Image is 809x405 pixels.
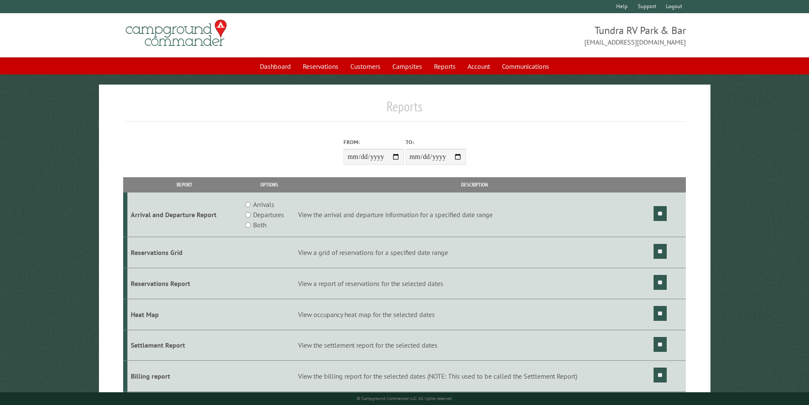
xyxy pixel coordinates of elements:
[127,361,242,392] td: Billing report
[297,193,652,237] td: View the arrival and departure information for a specified date range
[297,299,652,330] td: View occupancy heat map for the selected dates
[255,58,296,74] a: Dashboard
[298,58,344,74] a: Reservations
[406,138,466,146] label: To:
[297,268,652,299] td: View a report of reservations for the selected dates
[127,299,242,330] td: Heat Map
[253,199,274,210] label: Arrivals
[345,58,386,74] a: Customers
[127,237,242,268] td: Reservations Grid
[127,177,242,192] th: Report
[462,58,495,74] a: Account
[297,177,652,192] th: Description
[497,58,554,74] a: Communications
[429,58,461,74] a: Reports
[357,396,453,401] small: © Campground Commander LLC. All rights reserved.
[297,237,652,268] td: View a grid of reservations for a specified date range
[344,138,404,146] label: From:
[241,177,296,192] th: Options
[405,23,686,47] span: Tundra RV Park & Bar [EMAIL_ADDRESS][DOMAIN_NAME]
[127,330,242,361] td: Settlement Report
[123,17,229,50] img: Campground Commander
[123,98,686,122] h1: Reports
[297,361,652,392] td: View the billing report for the selected dates (NOTE: This used to be called the Settlement Report)
[297,330,652,361] td: View the settlement report for the selected dates
[253,220,266,230] label: Both
[253,210,284,220] label: Departures
[127,193,242,237] td: Arrival and Departure Report
[127,268,242,299] td: Reservations Report
[387,58,427,74] a: Campsites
